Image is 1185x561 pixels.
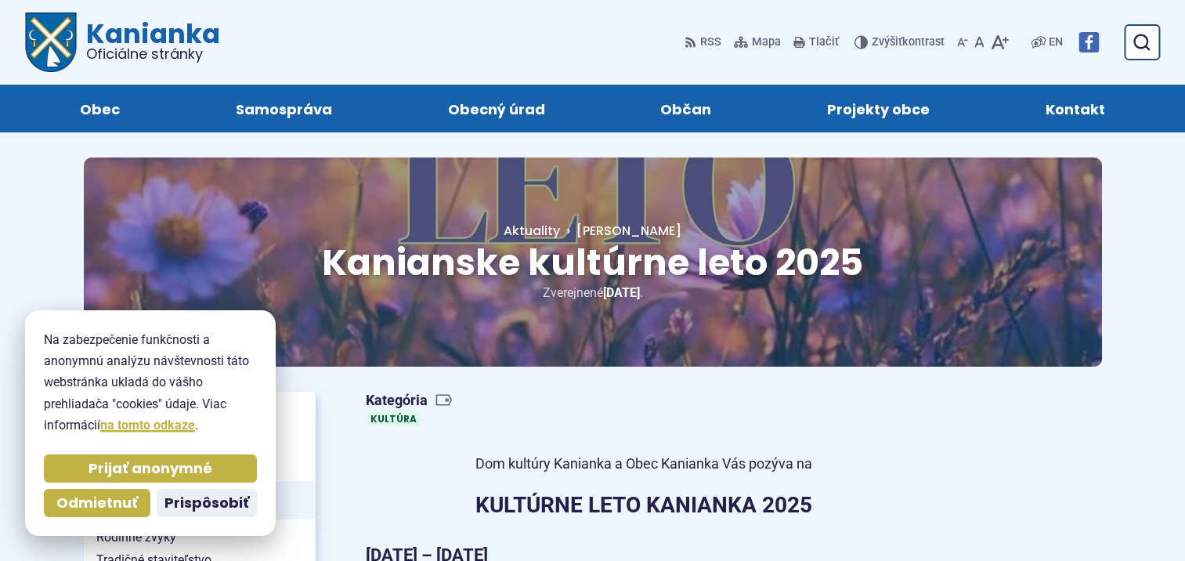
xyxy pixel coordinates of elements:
[164,494,249,512] span: Prispôsobiť
[366,411,421,427] a: Kultúra
[827,85,930,132] span: Projekty obce
[752,33,781,52] span: Mapa
[38,85,162,132] a: Obec
[619,85,754,132] a: Občan
[1046,85,1105,132] span: Kontakt
[366,392,453,410] span: Kategória
[700,33,721,52] span: RSS
[854,26,948,59] button: Zvýšiťkontrast
[1049,33,1063,52] span: EN
[406,85,587,132] a: Obecný úrad
[322,237,863,288] span: Kanianske kultúrne leto 2025
[954,26,971,59] button: Zmenšiť veľkosť písma
[56,494,138,512] span: Odmietnuť
[809,36,839,49] span: Tlačiť
[988,26,1012,59] button: Zväčšiť veľkosť písma
[134,282,1052,303] p: Zverejnené .
[96,526,303,549] span: Rodinné zvyky
[25,13,220,72] a: Logo Kanianka, prejsť na domovskú stránku.
[872,36,945,49] span: kontrast
[475,492,641,518] strong: KULTÚRNE LETO
[448,85,545,132] span: Obecný úrad
[1046,33,1066,52] a: EN
[785,85,972,132] a: Projekty obce
[1003,85,1147,132] a: Kontakt
[660,85,711,132] span: Občan
[157,489,257,517] button: Prispôsobiť
[685,26,724,59] a: RSS
[366,452,922,476] p: Dom kultúry Kanianka a Obec Kanianka Vás pozýva na
[560,222,681,240] a: [PERSON_NAME]
[44,454,257,483] button: Prijať anonymné
[193,85,374,132] a: Samospráva
[731,26,784,59] a: Mapa
[1078,32,1099,52] img: Prejsť na Facebook stránku
[576,222,681,240] span: [PERSON_NAME]
[77,20,220,61] span: Kanianka
[236,85,332,132] span: Samospráva
[504,222,560,240] a: Aktuality
[100,418,195,433] a: na tomto odkaze
[790,26,842,59] button: Tlačiť
[44,489,150,517] button: Odmietnuť
[84,526,316,549] a: Rodinné zvyky
[44,329,257,436] p: Na zabezpečenie funkčnosti a anonymnú analýzu návštevnosti táto webstránka ukladá do vášho prehli...
[80,85,120,132] span: Obec
[25,13,77,72] img: Prejsť na domovskú stránku
[603,285,640,300] span: [DATE]
[86,47,220,61] span: Oficiálne stránky
[646,492,812,518] strong: KANIANKA 2025
[89,460,212,478] span: Prijať anonymné
[872,35,902,49] span: Zvýšiť
[971,26,988,59] button: Nastaviť pôvodnú veľkosť písma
